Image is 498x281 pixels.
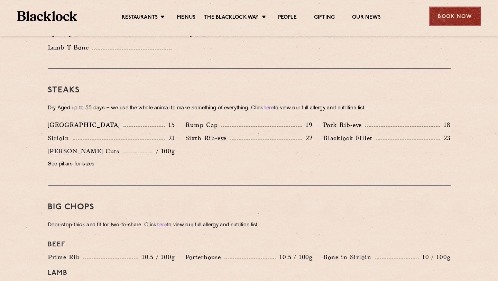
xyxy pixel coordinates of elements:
p: / 100g [153,147,175,156]
a: here [157,223,167,228]
a: Gifting [314,14,335,22]
div: Book Now [429,7,481,26]
a: Menus [177,14,195,22]
a: Restaurants [122,14,158,22]
p: Sixth Rib-eye [185,133,230,143]
p: [PERSON_NAME] Cuts [48,146,123,156]
p: 22 [302,134,313,143]
p: 18 [440,120,451,129]
p: Door-stop-thick and fit for two-to-share. Click to view our full allergy and nutrition list. [48,220,451,230]
a: Our News [352,14,381,22]
a: People [278,14,297,22]
p: Prime Rib [48,252,83,262]
p: [GEOGRAPHIC_DATA] [48,120,123,130]
p: Pork Rib-eye [323,120,365,130]
p: Blacklock Fillet [323,133,376,143]
p: 21 [165,134,175,143]
h4: Lamb [48,269,451,277]
p: Sirloin [48,133,73,143]
p: 10 / 100g [419,253,450,262]
p: Lamb T-Bone [48,43,92,52]
p: 23 [440,134,451,143]
p: Porterhouse [185,252,224,262]
a: The Blacklock Way [204,14,259,22]
p: Bone in Sirloin [323,252,375,262]
p: Dry Aged up to 55 days − we use the whole animal to make something of everything. Click to view o... [48,103,451,113]
p: 19 [302,120,313,129]
p: 10.5 / 100g [276,253,313,262]
h4: Beef [48,241,451,249]
p: Rump Cap [185,120,221,130]
p: 15 [165,120,175,129]
a: here [264,106,274,111]
p: 10.5 / 100g [138,253,175,262]
img: BL_Textured_Logo-footer-cropped.svg [17,11,77,21]
p: See pillars for sizes [48,160,175,169]
h3: Steaks [48,86,451,95]
h3: Big Chops [48,203,451,212]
